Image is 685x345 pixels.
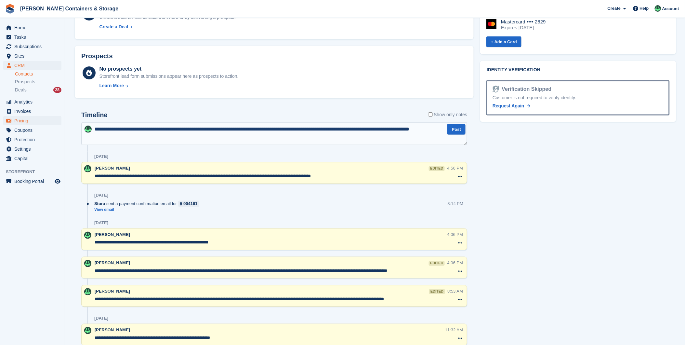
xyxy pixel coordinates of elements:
a: + Add a Card [486,36,521,47]
div: Verification Skipped [499,85,552,93]
span: Account [662,6,679,12]
div: sent a payment confirmation email for [94,201,203,207]
span: [PERSON_NAME] [95,232,130,237]
div: 8:53 AM [448,288,463,295]
span: [PERSON_NAME] [95,289,130,294]
span: Pricing [14,116,53,125]
div: Customer is not required to verify identity. [493,94,663,101]
span: Analytics [14,97,53,106]
div: edited [429,166,444,171]
a: menu [3,154,61,163]
a: menu [3,97,61,106]
img: stora-icon-8386f47178a22dfd0bd8f6a31ec36ba5ce8667c1dd55bd0f319d3a0aa187defe.svg [5,4,15,14]
div: Learn More [99,82,124,89]
a: menu [3,23,61,32]
a: menu [3,145,61,154]
a: Contacts [15,71,61,77]
span: Coupons [14,126,53,135]
span: CRM [14,61,53,70]
span: Create [608,5,621,12]
div: edited [429,261,444,266]
span: Storefront [6,169,65,175]
span: [PERSON_NAME] [95,261,130,266]
label: Show only notes [428,111,468,118]
div: Expires [DATE] [501,25,546,31]
img: Mastercard Logo [486,19,497,29]
a: menu [3,61,61,70]
span: Invoices [14,107,53,116]
span: Settings [14,145,53,154]
span: [PERSON_NAME] [95,166,130,171]
span: Prospects [15,79,35,85]
h2: Timeline [81,111,108,119]
div: [DATE] [94,221,108,226]
span: Tasks [14,33,53,42]
a: Learn More [99,82,239,89]
a: menu [3,116,61,125]
a: menu [3,135,61,144]
div: 4:06 PM [447,260,463,266]
a: menu [3,177,61,186]
img: Arjun Preetham [84,232,91,239]
div: 4:56 PM [447,165,463,172]
span: Stora [94,201,105,207]
div: Mastercard •••• 2829 [501,19,546,25]
img: Arjun Preetham [85,126,92,133]
span: Subscriptions [14,42,53,51]
div: [DATE] [94,193,108,198]
button: Post [447,124,466,135]
a: Preview store [54,177,61,185]
div: edited [429,289,445,294]
a: Prospects [15,78,61,85]
a: 904161 [178,201,199,207]
div: [DATE] [94,154,108,159]
span: Help [640,5,649,12]
span: Protection [14,135,53,144]
a: Create a Deal [99,23,236,30]
h2: Identity verification [487,67,669,73]
a: menu [3,126,61,135]
span: [PERSON_NAME] [95,328,130,333]
a: View email [94,207,203,213]
a: menu [3,107,61,116]
div: 28 [53,87,61,93]
img: Arjun Preetham [84,165,91,172]
img: Arjun Preetham [655,5,661,12]
div: 904161 [183,201,197,207]
img: Arjun Preetham [84,288,91,296]
img: Arjun Preetham [84,327,91,334]
img: Arjun Preetham [84,260,91,267]
img: Identity Verification Ready [493,86,499,93]
a: Request Again [493,103,530,109]
div: 11:32 AM [445,327,463,333]
span: Capital [14,154,53,163]
a: Deals 28 [15,87,61,93]
span: Booking Portal [14,177,53,186]
div: [DATE] [94,316,108,321]
input: Show only notes [428,111,433,118]
span: Deals [15,87,27,93]
div: 3:14 PM [448,201,463,207]
span: Request Again [493,103,524,108]
div: Create a Deal [99,23,128,30]
h2: Prospects [81,52,113,60]
a: menu [3,42,61,51]
div: No prospects yet [99,65,239,73]
a: [PERSON_NAME] Containers & Storage [18,3,121,14]
div: 4:06 PM [447,232,463,238]
span: Sites [14,51,53,61]
a: menu [3,33,61,42]
span: Home [14,23,53,32]
div: Storefront lead form submissions appear here as prospects to action. [99,73,239,80]
a: menu [3,51,61,61]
